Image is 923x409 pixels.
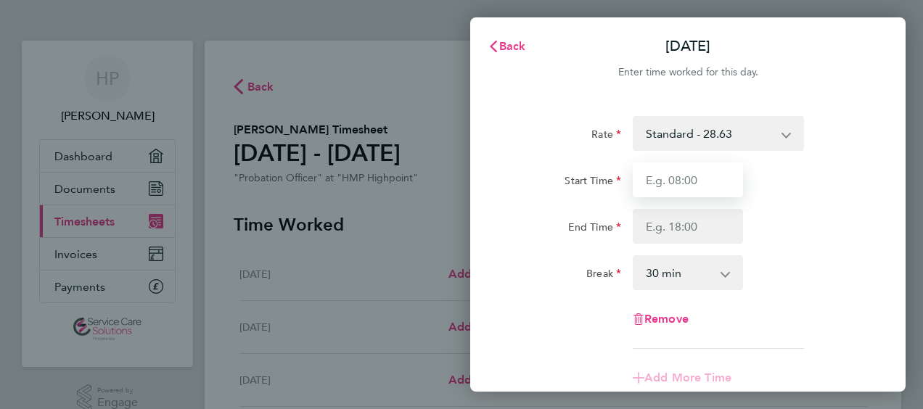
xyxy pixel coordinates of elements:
[586,267,621,284] label: Break
[633,162,743,197] input: E.g. 08:00
[499,39,526,53] span: Back
[473,32,541,61] button: Back
[565,174,621,191] label: Start Time
[470,64,906,81] div: Enter time worked for this day.
[633,209,743,244] input: E.g. 18:00
[644,312,689,326] span: Remove
[665,36,710,57] p: [DATE]
[568,220,621,238] label: End Time
[591,128,621,145] label: Rate
[633,313,689,325] button: Remove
